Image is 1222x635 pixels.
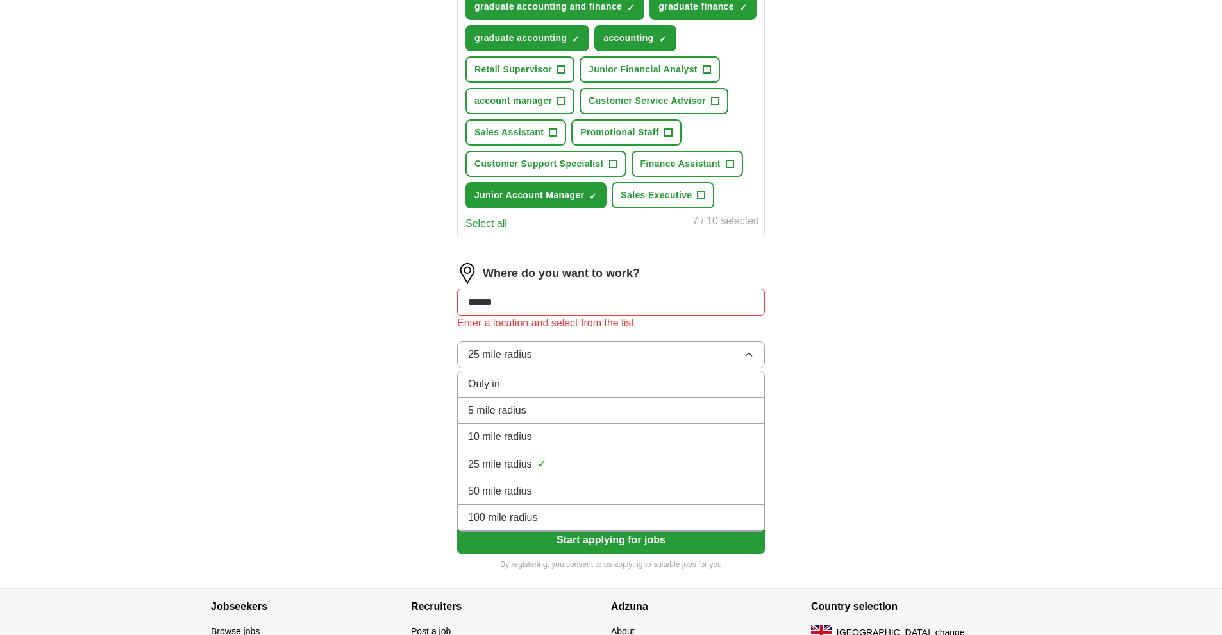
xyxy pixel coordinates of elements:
[474,94,552,108] span: account manager
[465,56,574,83] button: Retail Supervisor
[468,347,532,362] span: 25 mile radius
[474,31,567,45] span: graduate accounting
[468,429,532,444] span: 10 mile radius
[465,88,574,114] button: account manager
[465,182,607,208] button: Junior Account Manager✓
[627,3,635,13] span: ✓
[468,457,532,472] span: 25 mile radius
[603,31,653,45] span: accounting
[537,455,547,473] span: ✓
[612,182,714,208] button: Sales Executive
[468,510,538,525] span: 100 mile radius
[572,34,580,44] span: ✓
[811,589,1011,625] h4: Country selection
[640,157,721,171] span: Finance Assistant
[580,126,659,139] span: Promotional Staff
[594,25,676,51] button: accounting✓
[739,3,747,13] span: ✓
[465,216,507,232] button: Select all
[580,88,728,114] button: Customer Service Advisor
[465,151,626,177] button: Customer Support Specialist
[457,527,765,554] button: Start applying for jobs
[474,63,552,76] span: Retail Supervisor
[589,63,698,76] span: Junior Financial Analyst
[632,151,743,177] button: Finance Assistant
[468,403,526,418] span: 5 mile radius
[457,559,765,570] p: By registering, you consent to us applying to suitable jobs for you
[621,189,692,202] span: Sales Executive
[589,94,706,108] span: Customer Service Advisor
[474,126,544,139] span: Sales Assistant
[457,341,765,368] button: 25 mile radius
[457,263,478,284] img: location.png
[580,56,720,83] button: Junior Financial Analyst
[474,157,604,171] span: Customer Support Specialist
[468,377,500,392] span: Only in
[465,25,589,51] button: graduate accounting✓
[468,484,532,499] span: 50 mile radius
[692,214,759,232] div: 7 / 10 selected
[457,316,765,331] div: Enter a location and select from the list
[659,34,667,44] span: ✓
[483,265,640,282] label: Where do you want to work?
[474,189,584,202] span: Junior Account Manager
[571,119,682,146] button: Promotional Staff
[465,119,566,146] button: Sales Assistant
[589,191,597,201] span: ✓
